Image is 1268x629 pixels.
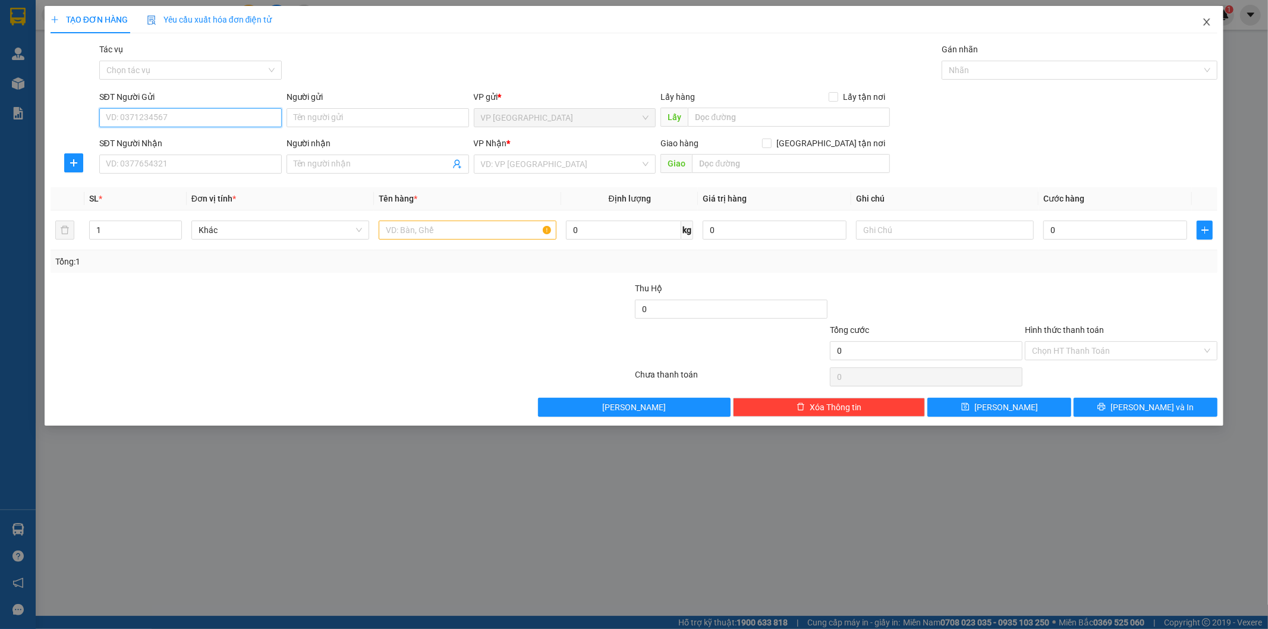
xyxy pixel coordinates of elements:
[481,109,649,127] span: VP Đà Lạt
[681,221,693,240] span: kg
[703,221,847,240] input: 0
[199,221,362,239] span: Khác
[634,368,829,389] div: Chưa thanh toán
[55,255,489,268] div: Tổng: 1
[99,137,282,150] div: SĐT Người Nhận
[1074,398,1217,417] button: printer[PERSON_NAME] và In
[1110,401,1194,414] span: [PERSON_NAME] và In
[830,325,869,335] span: Tổng cước
[474,90,656,103] div: VP gửi
[10,11,29,24] span: Gửi:
[838,90,890,103] span: Lấy tận nơi
[139,11,168,24] span: Nhận:
[191,194,236,203] span: Đơn vị tính
[10,53,131,70] div: 0975350380
[942,45,978,54] label: Gán nhãn
[1025,325,1104,335] label: Hình thức thanh toán
[810,401,861,414] span: Xóa Thông tin
[287,90,469,103] div: Người gửi
[55,221,74,240] button: delete
[1202,17,1212,27] span: close
[51,15,128,24] span: TẠO ĐƠN HÀNG
[772,137,890,150] span: [GEOGRAPHIC_DATA] tận nơi
[379,194,417,203] span: Tên hàng
[10,10,131,39] div: VP [GEOGRAPHIC_DATA]
[99,90,282,103] div: SĐT Người Gửi
[89,194,99,203] span: SL
[660,108,688,127] span: Lấy
[139,39,234,53] div: C.Thương
[851,187,1039,210] th: Ghi chú
[287,137,469,150] div: Người nhận
[452,159,462,169] span: user-add
[703,194,747,203] span: Giá trị hàng
[1097,402,1106,412] span: printer
[379,221,556,240] input: VD: Bàn, Ghế
[474,139,507,148] span: VP Nhận
[1197,221,1213,240] button: plus
[974,401,1038,414] span: [PERSON_NAME]
[688,108,890,127] input: Dọc đường
[147,15,272,24] span: Yêu cầu xuất hóa đơn điện tử
[692,154,890,173] input: Dọc đường
[10,39,131,53] div: C.Nhung
[137,80,154,92] span: CC :
[856,221,1034,240] input: Ghi Chú
[635,284,662,293] span: Thu Hộ
[147,15,156,25] img: icon
[51,15,59,24] span: plus
[1190,6,1223,39] button: Close
[961,402,970,412] span: save
[65,158,83,168] span: plus
[609,194,651,203] span: Định lượng
[64,153,83,172] button: plus
[602,401,666,414] span: [PERSON_NAME]
[99,45,123,54] label: Tác vụ
[797,402,805,412] span: delete
[139,53,234,70] div: 0967601748
[660,154,692,173] span: Giao
[927,398,1071,417] button: save[PERSON_NAME]
[660,139,698,148] span: Giao hàng
[137,77,235,93] div: 150.000
[1197,225,1212,235] span: plus
[733,398,926,417] button: deleteXóa Thông tin
[660,92,695,102] span: Lấy hàng
[139,10,234,39] div: VP 330 [PERSON_NAME]
[1043,194,1084,203] span: Cước hàng
[538,398,731,417] button: [PERSON_NAME]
